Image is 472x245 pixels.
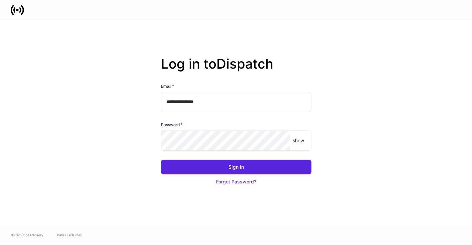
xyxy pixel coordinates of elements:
div: Forgot Password? [216,178,256,185]
h6: Password [161,121,183,128]
a: Data Disclaimer [57,232,82,238]
button: Forgot Password? [161,174,311,189]
h6: Email [161,83,174,89]
h2: Log in to Dispatch [161,56,311,83]
div: Sign In [228,164,244,170]
span: © 2025 OneAdvisory [11,232,43,238]
p: show [293,137,304,144]
button: Sign In [161,160,311,174]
